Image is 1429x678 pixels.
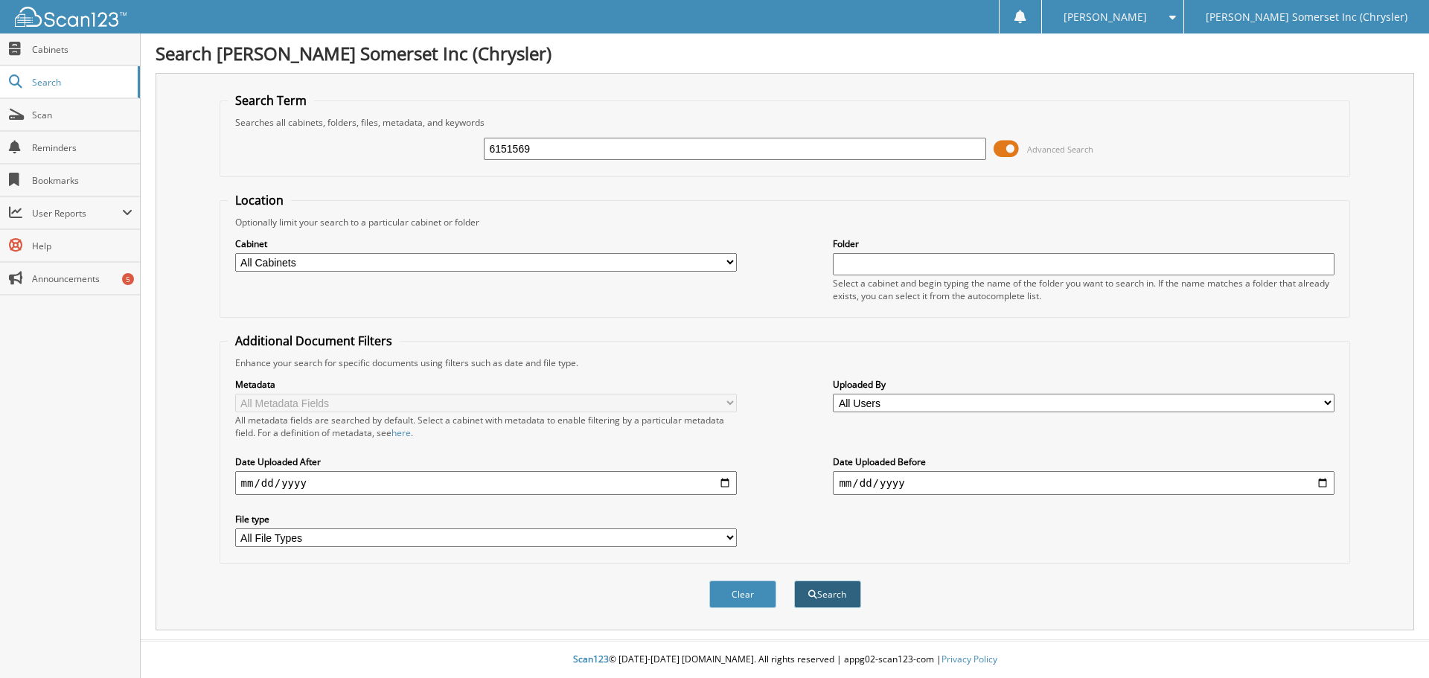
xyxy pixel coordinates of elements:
[32,272,132,285] span: Announcements
[833,455,1334,468] label: Date Uploaded Before
[228,116,1343,129] div: Searches all cabinets, folders, files, metadata, and keywords
[1206,13,1407,22] span: [PERSON_NAME] Somerset Inc (Chrysler)
[833,237,1334,250] label: Folder
[391,426,411,439] a: here
[156,41,1414,65] h1: Search [PERSON_NAME] Somerset Inc (Chrysler)
[32,43,132,56] span: Cabinets
[228,333,400,349] legend: Additional Document Filters
[833,277,1334,302] div: Select a cabinet and begin typing the name of the folder you want to search in. If the name match...
[573,653,609,665] span: Scan123
[228,356,1343,369] div: Enhance your search for specific documents using filters such as date and file type.
[32,240,132,252] span: Help
[32,76,130,89] span: Search
[32,109,132,121] span: Scan
[235,237,737,250] label: Cabinet
[141,642,1429,678] div: © [DATE]-[DATE] [DOMAIN_NAME]. All rights reserved | appg02-scan123-com |
[1355,607,1429,678] iframe: Chat Widget
[794,581,861,608] button: Search
[709,581,776,608] button: Clear
[1027,144,1093,155] span: Advanced Search
[32,207,122,220] span: User Reports
[833,471,1334,495] input: end
[235,378,737,391] label: Metadata
[1064,13,1147,22] span: [PERSON_NAME]
[235,513,737,525] label: File type
[32,141,132,154] span: Reminders
[235,414,737,439] div: All metadata fields are searched by default. Select a cabinet with metadata to enable filtering b...
[235,455,737,468] label: Date Uploaded After
[235,471,737,495] input: start
[32,174,132,187] span: Bookmarks
[942,653,997,665] a: Privacy Policy
[122,273,134,285] div: 5
[228,192,291,208] legend: Location
[833,378,1334,391] label: Uploaded By
[15,7,127,27] img: scan123-logo-white.svg
[228,92,314,109] legend: Search Term
[228,216,1343,228] div: Optionally limit your search to a particular cabinet or folder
